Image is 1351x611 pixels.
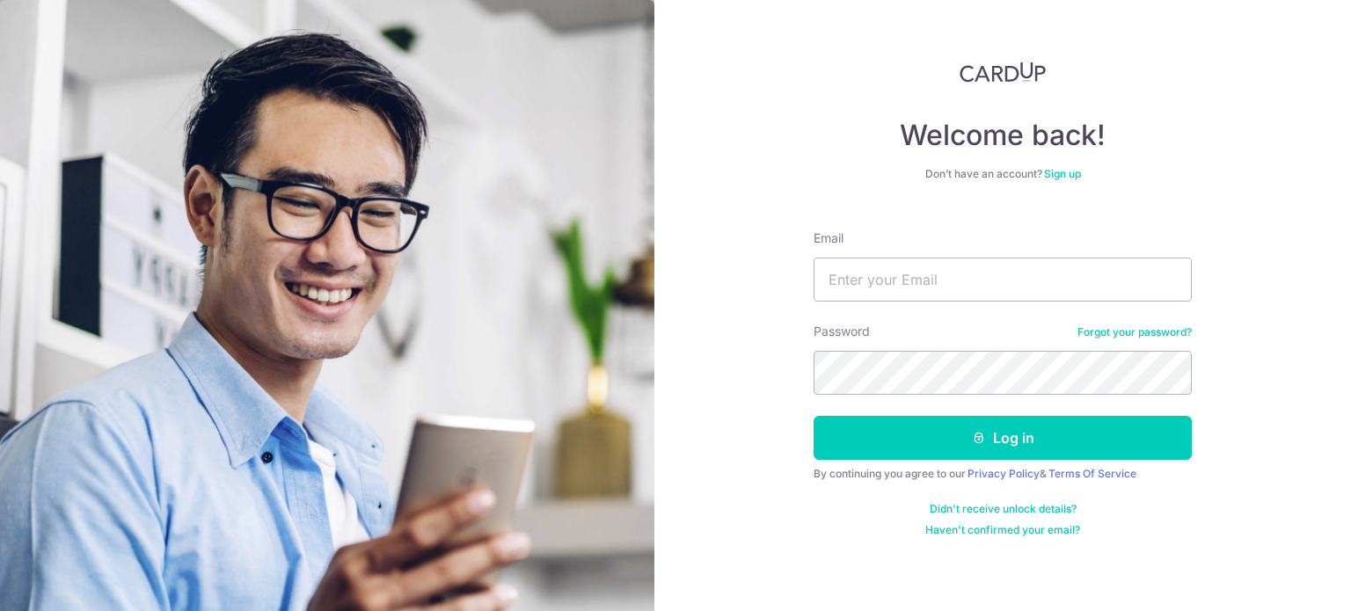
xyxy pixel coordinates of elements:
[960,62,1046,83] img: CardUp Logo
[814,416,1192,460] button: Log in
[968,467,1040,480] a: Privacy Policy
[1077,325,1192,339] a: Forgot your password?
[925,523,1080,537] a: Haven't confirmed your email?
[814,167,1192,181] div: Don’t have an account?
[1044,167,1081,180] a: Sign up
[814,258,1192,302] input: Enter your Email
[814,229,843,247] label: Email
[930,502,1077,516] a: Didn't receive unlock details?
[814,118,1192,153] h4: Welcome back!
[814,323,870,340] label: Password
[814,467,1192,481] div: By continuing you agree to our &
[1048,467,1136,480] a: Terms Of Service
